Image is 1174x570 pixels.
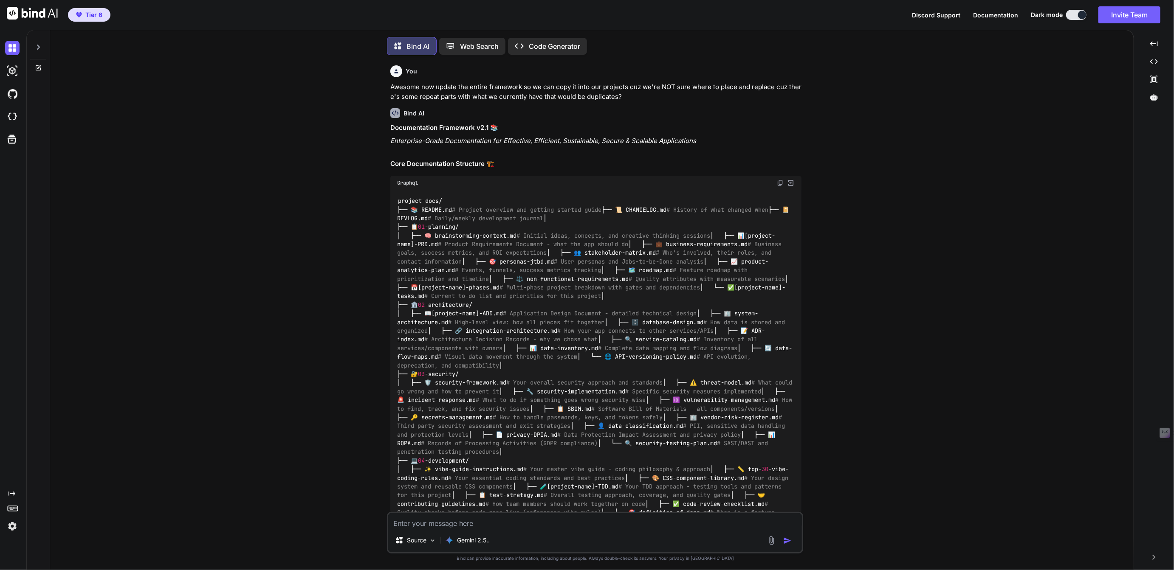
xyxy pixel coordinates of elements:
[598,344,737,352] span: # Complete data mapping and flow diagrams
[783,536,792,545] img: icon
[418,223,425,231] span: 01
[457,536,490,545] p: Gemini 2.5..
[85,11,102,19] span: Tier 6
[397,180,418,186] span: Graphql
[529,41,580,51] p: Code Generator
[397,483,785,499] span: # Your TDD approach - testing tools and patterns for this project
[973,11,1018,19] span: Documentation
[397,413,785,430] span: # Third-party security assessment and exit strategies
[460,41,499,51] p: Web Search
[544,491,731,499] span: # Overall testing approach, coverage, and quality gates
[406,41,429,51] p: Bind AI
[432,310,435,317] span: [
[404,109,424,118] h6: Bind AI
[500,284,700,291] span: # Multi-phase project breakdown with gates and dependencies
[5,64,20,78] img: darkAi-studio
[397,318,788,334] span: # How data is stored and organized
[406,67,417,76] h6: You
[493,413,663,421] span: # How to handle passwords, keys, and tokens safely
[418,284,421,291] span: [
[445,536,454,545] img: Gemini 2.5 Pro
[421,439,598,447] span: # Records of Processing Activities (GDPR compliance)
[387,555,803,562] p: Bind can provide inaccurate information, including about people. Always double-check its answers....
[7,7,58,20] img: Bind AI
[448,474,625,482] span: # Your essential coding standards and best practices
[591,483,595,490] span: ]
[390,137,696,145] em: Enterprise-Grade Documentation for Effective, Efficient, Sustainable, Secure & Scalable Applications
[390,159,801,169] h2: Core Documentation Structure 🏗️
[547,483,550,490] span: [
[557,327,714,334] span: # How your app connects to other services/APIs
[390,82,801,101] p: Awesome now update the entire framework so we can copy it into our projects cuz we're NOT sure wh...
[452,206,601,213] span: # Project overview and getting started guide
[557,431,741,438] span: # Data Protection Impact Assessment and privacy policy
[397,353,754,369] span: # API evolution, deprecation, and compatibility
[485,500,645,508] span: # How team members should work together on code
[5,87,20,101] img: githubDark
[476,396,646,404] span: # What to do if something goes wrong security-wise
[5,519,20,533] img: settings
[397,240,785,256] span: # Business goals, success metrics, and ROI expectations
[397,249,775,265] span: # Who's involved, their roles, and contact information
[76,12,82,17] img: premium
[503,310,697,317] span: # Application Design Document - detailed technical design
[455,267,601,274] span: # Events, funnels, success metrics tracking
[779,284,782,291] span: ]
[429,537,436,544] img: Pick Models
[5,110,20,124] img: cloudideIcon
[68,8,110,22] button: premiumTier 6
[666,206,768,213] span: # History of what changed when
[462,284,466,291] span: ]
[397,439,771,455] span: # SAST/DAST and penetration testing procedures
[625,387,761,395] span: # Specific security measures implemented
[438,353,577,361] span: # Visual data movement through the system
[418,457,425,464] span: 04
[424,336,598,343] span: # Architecture Decision Records - why we chose what
[734,284,738,291] span: [
[506,379,663,387] span: # Your overall security approach and standards
[428,214,543,222] span: # Daily/weekly development journal
[418,301,425,309] span: 02
[912,11,960,19] span: Discord Support
[424,292,601,300] span: # Current to-do list and priorities for this project
[418,370,425,378] span: 03
[407,536,426,545] p: Source
[411,240,414,248] span: ]
[745,232,748,239] span: [
[591,405,775,413] span: # Software Bill of Materials - all components/versions
[554,258,703,265] span: # User personas and Jobs-to-be-Done analysis
[397,474,792,490] span: # Your design system and reusable CSS components
[397,396,796,412] span: # How to find, track, and fix security issues
[5,41,20,55] img: darkChat
[516,232,710,239] span: # Initial ideas, concepts, and creative thinking sessions
[438,240,628,248] span: # Product Requirements Document - what the app should do
[787,179,795,187] img: Open in Browser
[476,310,479,317] span: ]
[912,11,960,20] button: Discord Support
[523,466,710,473] span: # Your master vibe guide - coding philosophy & approach
[973,11,1018,20] button: Documentation
[1098,6,1160,23] button: Invite Team
[390,123,801,133] h1: Documentation Framework v2.1 📚
[762,466,768,473] span: 30
[777,180,784,186] img: copy
[1031,11,1063,19] span: Dark mode
[448,318,604,326] span: # High-level view: how all pieces fit together
[629,275,785,283] span: # Quality attributes with measurable scenarios
[767,536,776,545] img: attachment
